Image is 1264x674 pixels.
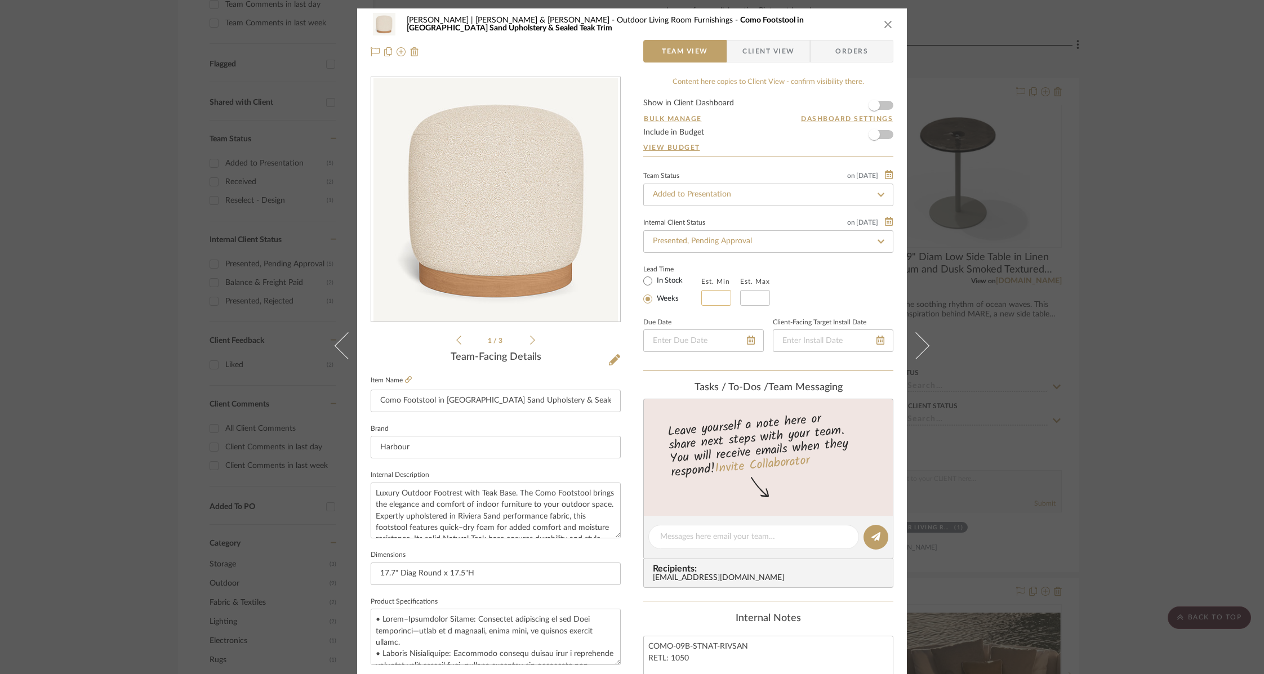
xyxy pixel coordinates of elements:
div: Leave yourself a note here or share next steps with your team. You will receive emails when they ... [642,407,895,482]
input: Enter Due Date [643,329,764,352]
label: Client-Facing Target Install Date [773,320,866,325]
span: [PERSON_NAME] | [PERSON_NAME] & [PERSON_NAME] [407,16,617,24]
input: Enter Item Name [371,390,621,412]
button: Bulk Manage [643,114,702,124]
a: Invite Collaborator [714,450,811,479]
img: 88733552-a96f-4172-88ce-89fa3918ae9b_48x40.jpg [371,13,398,35]
label: Lead Time [643,264,701,274]
label: In Stock [655,276,683,286]
span: [DATE] [855,172,879,180]
div: [EMAIL_ADDRESS][DOMAIN_NAME] [653,574,888,583]
div: Team-Facing Details [371,351,621,364]
label: Est. Max [740,278,770,285]
input: Enter the dimensions of this item [371,563,621,585]
label: Product Specifications [371,599,438,605]
span: on [847,172,855,179]
input: Enter Install Date [773,329,893,352]
span: Client View [742,40,794,63]
button: close [883,19,893,29]
div: Internal Notes [643,613,893,625]
span: Orders [823,40,880,63]
label: Due Date [643,320,671,325]
label: Dimensions [371,552,406,558]
label: Brand [371,426,389,432]
button: Dashboard Settings [800,114,893,124]
label: Weeks [655,294,679,304]
span: Outdoor Living Room Furnishings [617,16,740,24]
img: 88733552-a96f-4172-88ce-89fa3918ae9b_436x436.jpg [373,78,618,322]
mat-radio-group: Select item type [643,274,701,306]
span: / [493,337,499,344]
input: Type to Search… [643,184,893,206]
input: Enter Brand [371,436,621,458]
span: 3 [499,337,504,344]
span: 1 [488,337,493,344]
label: Internal Description [371,472,429,478]
div: 0 [371,78,620,322]
label: Est. Min [701,278,730,285]
span: Tasks / To-Dos / [695,382,768,392]
div: team Messaging [643,382,893,394]
div: Internal Client Status [643,220,705,226]
span: Como Footstool in [GEOGRAPHIC_DATA] Sand Upholstery & Sealed Teak Trim [407,16,804,32]
a: View Budget [643,143,893,152]
span: on [847,219,855,226]
span: Recipients: [653,564,888,574]
label: Item Name [371,376,412,385]
div: Content here copies to Client View - confirm visibility there. [643,77,893,88]
img: Remove from project [410,47,419,56]
span: Team View [662,40,708,63]
input: Type to Search… [643,230,893,253]
div: Team Status [643,173,679,179]
span: [DATE] [855,218,879,226]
